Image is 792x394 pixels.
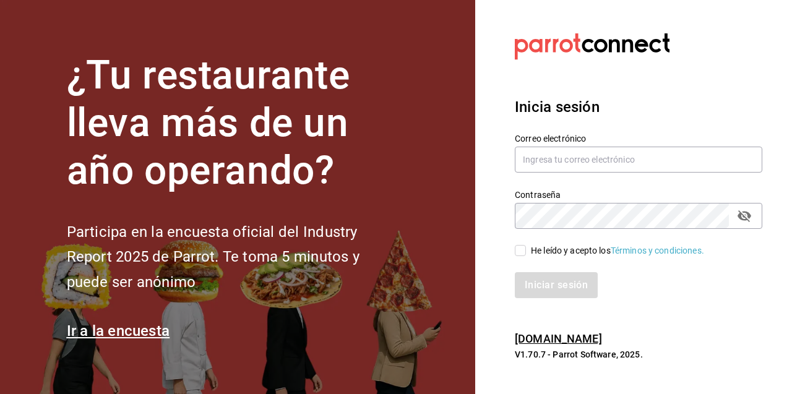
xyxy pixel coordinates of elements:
h3: Inicia sesión [515,96,762,118]
a: [DOMAIN_NAME] [515,332,602,345]
h1: ¿Tu restaurante lleva más de un año operando? [67,52,401,194]
a: Términos y condiciones. [611,246,704,255]
h2: Participa en la encuesta oficial del Industry Report 2025 de Parrot. Te toma 5 minutos y puede se... [67,220,401,295]
p: V1.70.7 - Parrot Software, 2025. [515,348,762,361]
input: Ingresa tu correo electrónico [515,147,762,173]
button: passwordField [734,205,755,226]
label: Correo electrónico [515,134,762,143]
label: Contraseña [515,191,762,199]
div: He leído y acepto los [531,244,704,257]
a: Ir a la encuesta [67,322,170,340]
